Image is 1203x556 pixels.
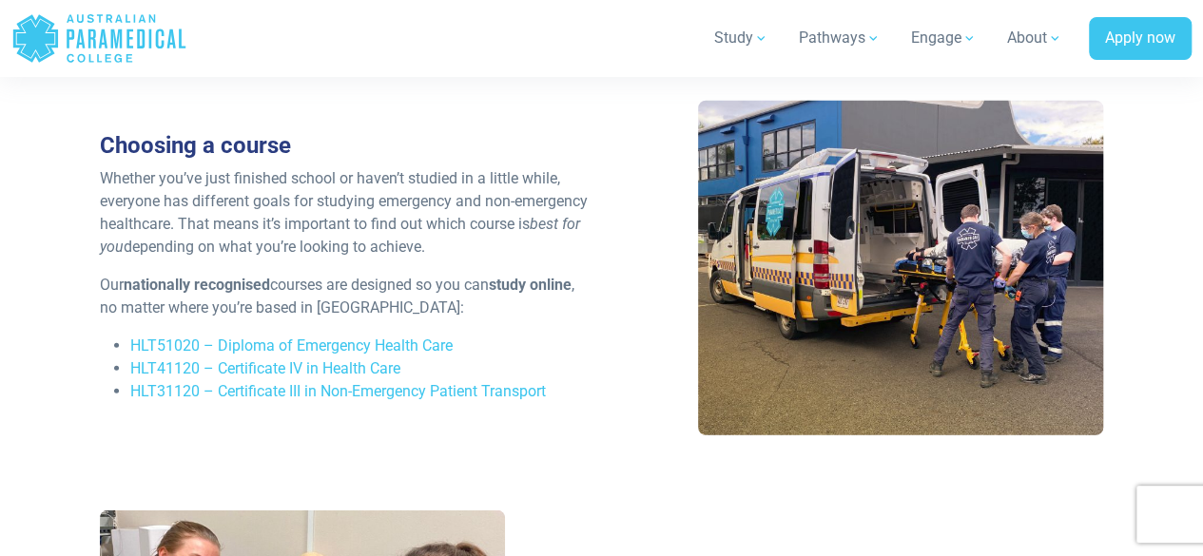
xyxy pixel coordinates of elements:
a: Apply now [1089,17,1192,61]
a: Pathways [787,11,892,65]
strong: online [530,276,572,294]
em: best for you [100,215,580,256]
a: Australian Paramedical College [11,8,187,69]
a: HLT31120 – Certificate III in Non-Emergency Patient Transport [130,382,546,400]
a: HLT41120 – Certificate IV in Health Care [130,359,400,377]
a: Engage [900,11,988,65]
strong: study [489,276,526,294]
p: Whether you’ve just finished school or haven’t studied in a little while, everyone has different ... [100,167,590,259]
a: Study [703,11,780,65]
a: About [996,11,1074,65]
strong: nationally recognised [124,276,270,294]
p: Our courses are designed so you can , no matter where you’re based in [GEOGRAPHIC_DATA]: [100,274,590,319]
h3: Choosing a course [100,132,590,160]
a: HLT51020 – Diploma of Emergency Health Care [130,336,453,355]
